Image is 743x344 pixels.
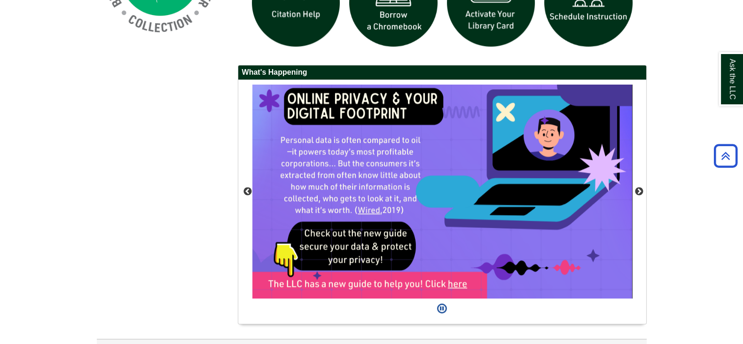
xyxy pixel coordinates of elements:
[243,187,252,196] button: Previous
[434,298,450,319] button: Pause
[634,187,644,196] button: Next
[711,149,741,162] a: Back to Top
[238,65,646,80] h2: What's Happening
[252,85,632,298] div: This box contains rotating images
